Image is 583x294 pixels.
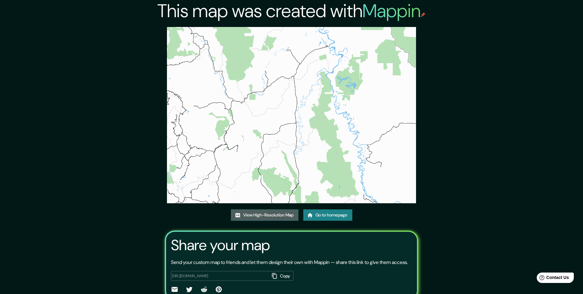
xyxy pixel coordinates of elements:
a: Go to homepage [303,209,352,221]
h3: Share your map [171,237,270,254]
img: mappin-pin [421,12,426,17]
img: created-map [167,27,416,203]
iframe: Help widget launcher [528,270,576,287]
a: View High-Resolution Map [231,209,298,221]
button: Copy [270,271,293,281]
p: Send your custom map to friends and let them design their own with Mappin — share this link to gi... [171,259,408,266]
